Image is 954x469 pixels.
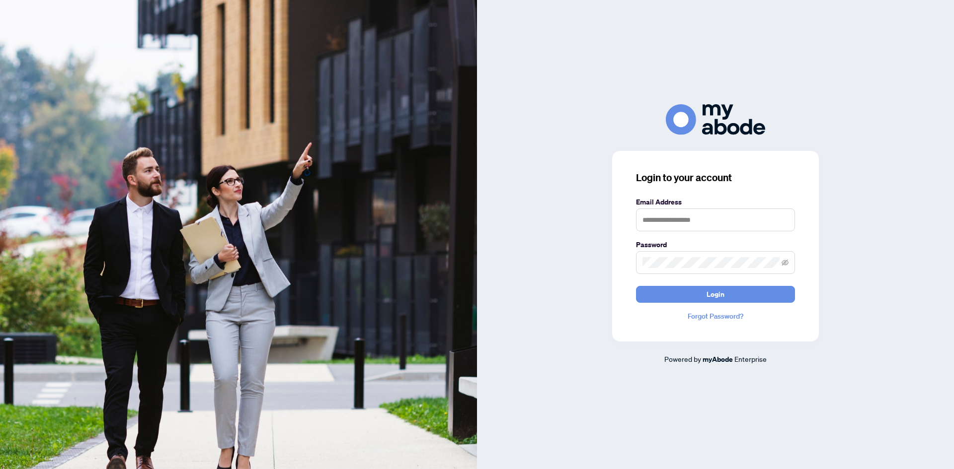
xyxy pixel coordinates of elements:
button: Login [636,286,795,303]
label: Email Address [636,197,795,207]
label: Password [636,239,795,250]
img: ma-logo [666,104,765,134]
span: Enterprise [734,354,767,363]
a: myAbode [703,354,733,365]
span: Login [707,286,724,302]
span: Powered by [664,354,701,363]
span: eye-invisible [782,259,789,266]
h3: Login to your account [636,171,795,185]
a: Forgot Password? [636,311,795,322]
